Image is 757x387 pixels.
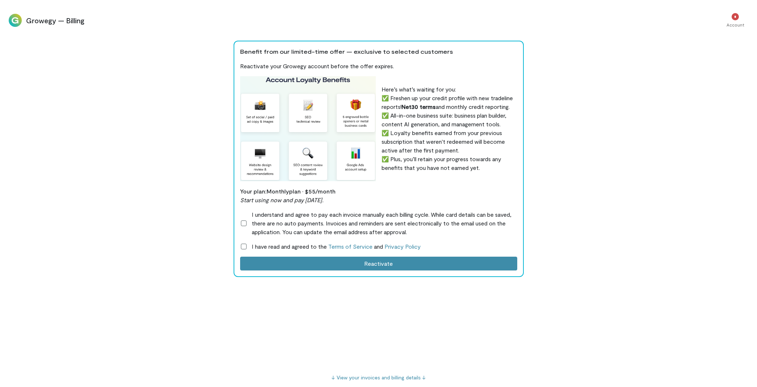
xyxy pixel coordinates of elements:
p: Benefit from our limited-time offer — exclusive to selected customers [240,47,517,56]
a: Terms of Service [328,243,373,250]
div: ✅ Freshen up your credit profile with new tradeline reports! and monthly credit reporting. [382,94,517,111]
span: Your plan: Monthly plan · $55/month [240,188,336,195]
div: Account [727,22,744,28]
div: ✅ All-in-one business suite: business plan builder, content AI generation, and management tools. [382,111,517,129]
span: Growegy — Billing [26,15,718,25]
label: I understand and agree to pay each invoice manually each billing cycle. While card details can be... [240,210,517,236]
div: *Account [722,7,748,33]
div: ✅ Loyalty benefits earned from your previous subscription that weren't redeemed will become activ... [382,129,517,155]
a: ↓ View your invoices and billing details ↓ [332,374,426,380]
b: Net30 terms [402,103,436,110]
span: Start using now and pay [DATE]. [240,196,324,203]
div: ✅ Plus, you’ll retain your progress towards any benefits that you have not earned yet. [382,155,517,172]
div: Here’s what’s waiting for you: [382,85,517,94]
a: Privacy Policy [384,243,421,250]
div: Reactivate your Growegy account before the offer expires. [240,62,517,70]
span: I have read and agreed to the and [252,242,421,251]
button: Reactivate [240,257,517,270]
